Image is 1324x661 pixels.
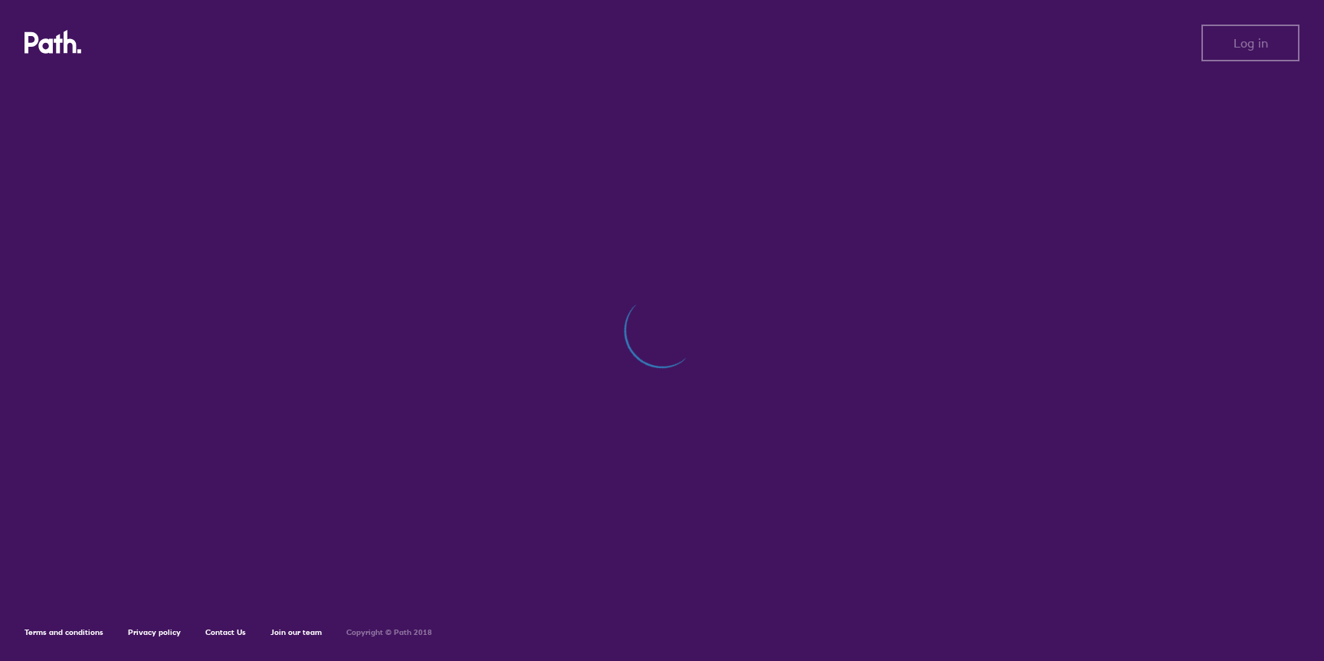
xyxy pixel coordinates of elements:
[270,627,322,637] a: Join our team
[346,628,432,637] h6: Copyright © Path 2018
[25,627,103,637] a: Terms and conditions
[205,627,246,637] a: Contact Us
[1201,25,1299,61] button: Log in
[128,627,181,637] a: Privacy policy
[1234,36,1268,50] span: Log in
